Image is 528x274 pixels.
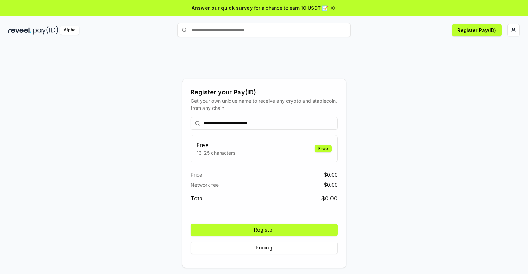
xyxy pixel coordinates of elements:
[33,26,58,35] img: pay_id
[60,26,79,35] div: Alpha
[197,141,235,149] h3: Free
[191,87,338,97] div: Register your Pay(ID)
[324,171,338,178] span: $ 0.00
[191,242,338,254] button: Pricing
[324,181,338,188] span: $ 0.00
[191,194,204,202] span: Total
[191,224,338,236] button: Register
[254,4,328,11] span: for a chance to earn 10 USDT 📝
[452,24,502,36] button: Register Pay(ID)
[191,171,202,178] span: Price
[321,194,338,202] span: $ 0.00
[197,149,235,157] p: 13-25 characters
[8,26,31,35] img: reveel_dark
[315,145,332,152] div: Free
[191,181,219,188] span: Network fee
[191,97,338,112] div: Get your own unique name to receive any crypto and stablecoin, from any chain
[192,4,253,11] span: Answer our quick survey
